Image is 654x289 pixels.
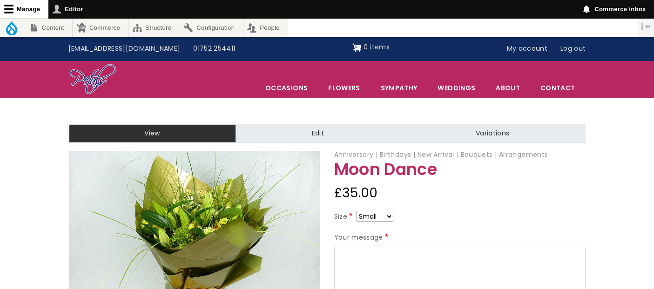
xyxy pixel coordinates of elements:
h1: Moon Dance [334,161,586,179]
span: 0 items [364,42,389,52]
a: Commerce [73,19,128,37]
a: Content [25,19,72,37]
nav: Tabs [62,124,593,143]
span: New Arrival [418,150,458,159]
span: Birthdays [380,150,416,159]
a: [EMAIL_ADDRESS][DOMAIN_NAME] [62,40,187,58]
a: Variations [400,124,585,143]
span: Weddings [428,78,485,98]
span: Arrangements [499,150,548,159]
span: Occasions [256,78,317,98]
span: Bouquets [461,150,497,159]
div: £35.00 [334,182,586,204]
a: 01752 254411 [187,40,242,58]
a: Configuration [180,19,243,37]
a: Edit [236,124,400,143]
a: Log out [554,40,592,58]
a: My account [500,40,554,58]
label: Your message [334,232,391,243]
a: View [69,124,236,143]
span: Anniversary [334,150,378,159]
a: Contact [531,78,585,98]
a: Structure [129,19,180,37]
button: Vertical orientation [638,19,654,34]
a: Sympathy [371,78,427,98]
a: Shopping cart 0 items [352,40,390,55]
label: Size [334,211,355,222]
a: Flowers [318,78,370,98]
a: People [243,19,288,37]
img: Home [69,63,117,96]
img: Shopping cart [352,40,362,55]
a: About [486,78,530,98]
